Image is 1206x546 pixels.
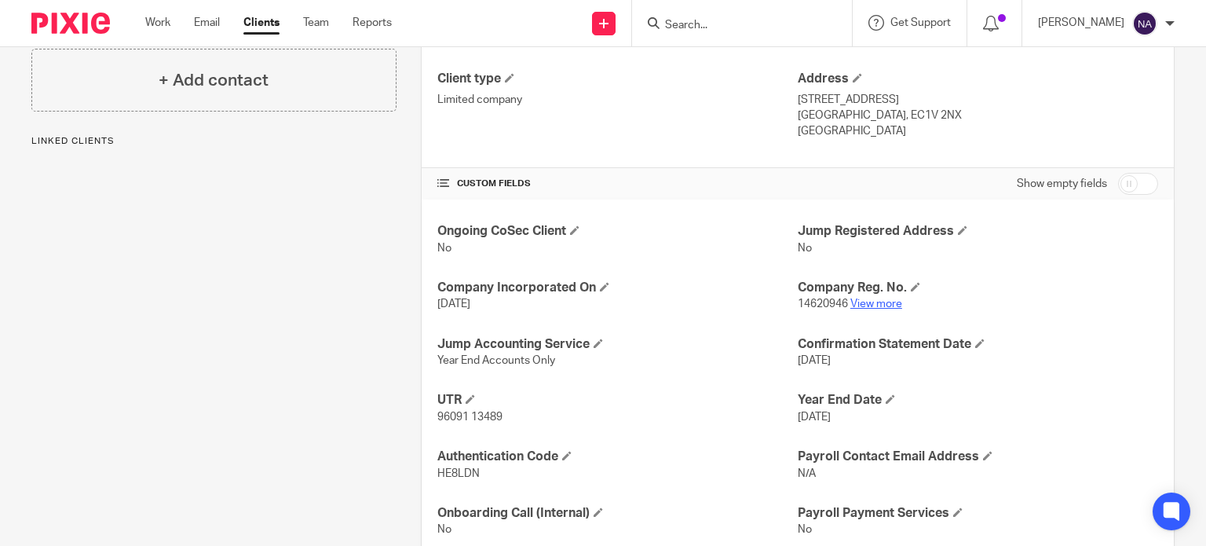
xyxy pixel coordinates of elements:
h4: Ongoing CoSec Client [437,223,798,240]
span: No [798,524,812,535]
span: Year End Accounts Only [437,355,555,366]
a: Reports [353,15,392,31]
p: [GEOGRAPHIC_DATA], EC1V 2NX [798,108,1158,123]
h4: UTR [437,392,798,409]
span: N/A [798,468,816,479]
a: View more [850,299,902,310]
span: No [437,524,451,535]
p: [PERSON_NAME] [1038,15,1124,31]
h4: Client type [437,71,798,87]
h4: Jump Accounting Service [437,336,798,353]
h4: Payroll Payment Services [798,505,1158,522]
span: Get Support [890,17,951,28]
h4: + Add contact [159,68,269,93]
img: Pixie [31,13,110,34]
p: Limited company [437,92,798,108]
a: Team [303,15,329,31]
span: HE8LDN [437,468,480,479]
span: 14620946 [798,299,848,310]
h4: Address [798,71,1158,87]
span: No [437,243,451,254]
h4: Company Incorporated On [437,280,798,296]
a: Work [145,15,170,31]
p: [GEOGRAPHIC_DATA] [798,123,1158,139]
h4: Year End Date [798,392,1158,409]
h4: CUSTOM FIELDS [437,178,798,190]
span: [DATE] [798,355,831,366]
a: Email [194,15,220,31]
img: svg%3E [1132,11,1157,36]
h4: Confirmation Statement Date [798,336,1158,353]
span: 96091 13489 [437,412,502,423]
h4: Payroll Contact Email Address [798,449,1158,465]
input: Search [663,19,805,33]
span: [DATE] [437,299,470,310]
label: Show empty fields [1017,176,1107,192]
h4: Company Reg. No. [798,280,1158,296]
h4: Jump Registered Address [798,223,1158,240]
span: No [798,243,812,254]
a: Clients [243,15,280,31]
p: Linked clients [31,135,397,148]
h4: Onboarding Call (Internal) [437,505,798,522]
h4: Authentication Code [437,449,798,465]
p: [STREET_ADDRESS] [798,92,1158,108]
span: [DATE] [798,412,831,423]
